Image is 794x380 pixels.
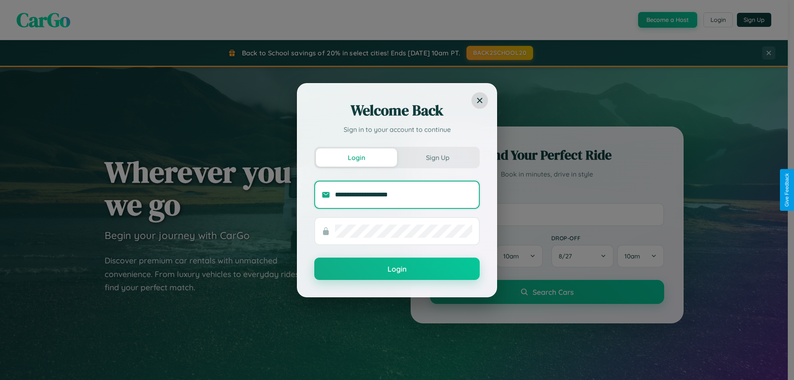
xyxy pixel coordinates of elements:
[314,124,480,134] p: Sign in to your account to continue
[784,173,790,207] div: Give Feedback
[314,258,480,280] button: Login
[397,148,478,167] button: Sign Up
[314,100,480,120] h2: Welcome Back
[316,148,397,167] button: Login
